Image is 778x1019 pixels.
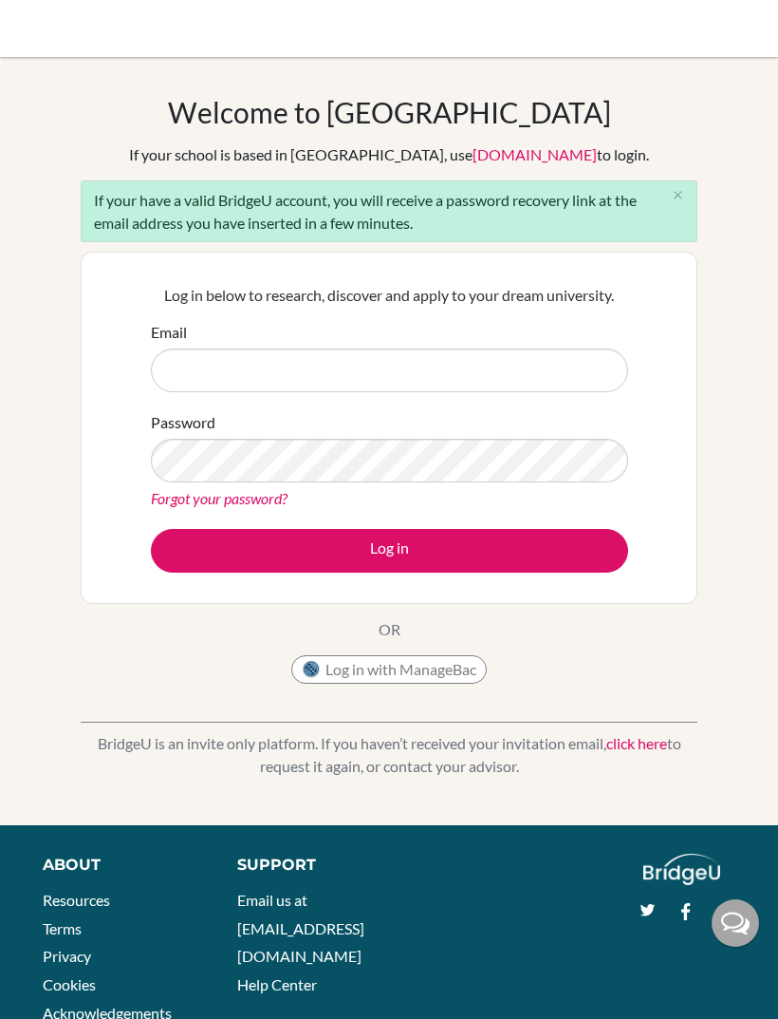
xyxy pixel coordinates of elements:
[151,321,187,344] label: Email
[606,734,667,752] a: click here
[43,919,82,937] a: Terms
[472,145,597,163] a: [DOMAIN_NAME]
[43,975,96,993] a: Cookies
[237,891,364,965] a: Email us at [EMAIL_ADDRESS][DOMAIN_NAME]
[658,181,696,210] button: Close
[43,891,110,909] a: Resources
[291,655,487,684] button: Log in with ManageBac
[237,975,317,993] a: Help Center
[151,411,215,434] label: Password
[129,143,649,166] div: If your school is based in [GEOGRAPHIC_DATA], use to login.
[643,854,720,885] img: logo_white@2x-f4f0deed5e89b7ecb1c2cc34c3e3d731f90f0f143d5ea2071677605dd97b5244.png
[379,618,400,641] p: OR
[671,188,685,202] i: close
[237,854,372,877] div: Support
[151,489,287,507] a: Forgot your password?
[151,284,628,307] p: Log in below to research, discover and apply to your dream university.
[151,529,628,573] button: Log in
[81,732,697,778] p: BridgeU is an invite only platform. If you haven’t received your invitation email, to request it ...
[43,854,194,877] div: About
[81,180,697,242] div: If your have a valid BridgeU account, you will receive a password recovery link at the email addr...
[168,95,611,129] h1: Welcome to [GEOGRAPHIC_DATA]
[43,947,91,965] a: Privacy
